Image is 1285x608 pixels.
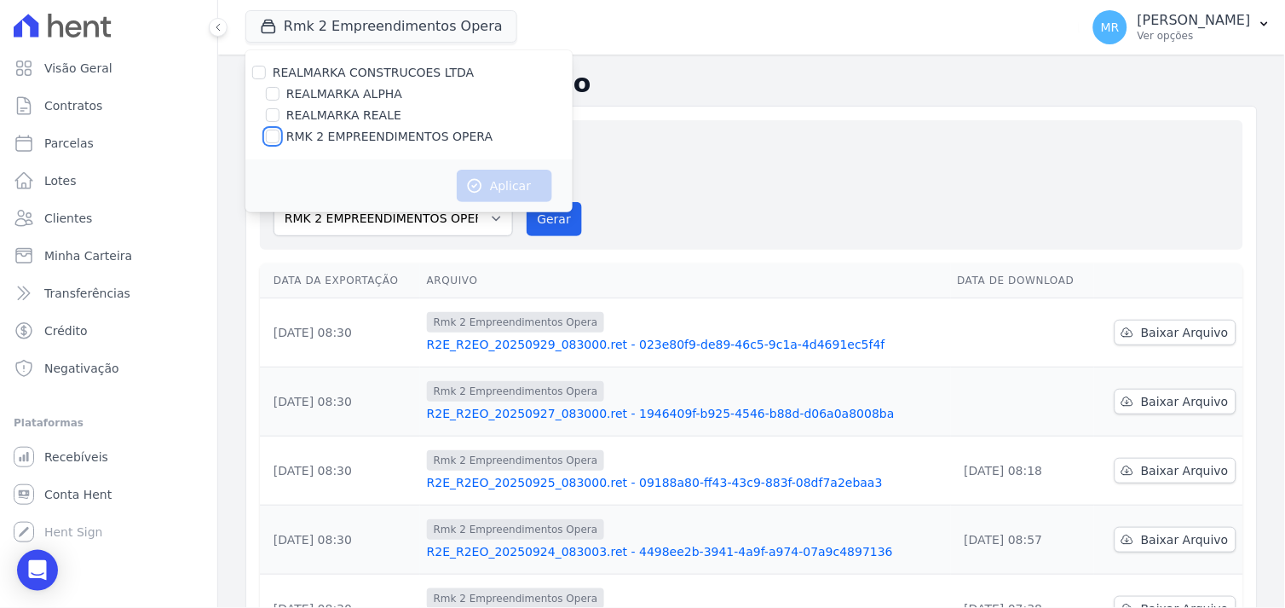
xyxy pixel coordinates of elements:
td: [DATE] 08:30 [260,506,420,575]
td: [DATE] 08:30 [260,298,420,368]
span: Rmk 2 Empreendimentos Opera [427,519,605,540]
label: REALMARKA ALPHA [286,85,402,103]
a: Clientes [7,201,210,235]
a: Minha Carteira [7,239,210,273]
span: Baixar Arquivo [1141,324,1229,341]
a: Parcelas [7,126,210,160]
span: Rmk 2 Empreendimentos Opera [427,381,605,402]
a: Baixar Arquivo [1115,458,1236,484]
a: Recebíveis [7,440,210,474]
span: Minha Carteira [44,247,132,264]
a: R2E_R2EO_20250924_083003.ret - 4498ee2b-3941-4a9f-a974-07a9c4897136 [427,543,944,560]
span: Baixar Arquivo [1141,462,1229,479]
span: Contratos [44,97,102,114]
span: Rmk 2 Empreendimentos Opera [427,450,605,471]
label: REALMARKA CONSTRUCOES LTDA [273,66,475,79]
h2: Exportações de Retorno [245,68,1258,99]
label: RMK 2 EMPREENDIMENTOS OPERA [286,128,493,146]
td: [DATE] 08:18 [951,437,1095,506]
label: REALMARKA REALE [286,107,401,124]
a: Transferências [7,276,210,310]
span: Clientes [44,210,92,227]
button: Aplicar [457,170,552,202]
a: R2E_R2EO_20250925_083000.ret - 09188a80-ff43-43c9-883f-08df7a2ebaa3 [427,474,944,491]
a: R2E_R2EO_20250929_083000.ret - 023e80f9-de89-46c5-9c1a-4d4691ec5f4f [427,336,944,353]
th: Data da Exportação [260,263,420,298]
a: Baixar Arquivo [1115,389,1236,414]
a: Baixar Arquivo [1115,320,1236,345]
span: Visão Geral [44,60,112,77]
span: Baixar Arquivo [1141,531,1229,548]
button: Gerar [527,202,583,236]
span: Conta Hent [44,486,112,503]
span: Negativação [44,360,119,377]
span: Lotes [44,172,77,189]
a: R2E_R2EO_20250927_083000.ret - 1946409f-b925-4546-b88d-d06a0a8008ba [427,405,944,422]
p: [PERSON_NAME] [1138,12,1251,29]
p: Ver opções [1138,29,1251,43]
th: Data de Download [951,263,1095,298]
button: MR [PERSON_NAME] Ver opções [1080,3,1285,51]
div: Open Intercom Messenger [17,550,58,591]
span: Recebíveis [44,449,108,466]
a: Negativação [7,351,210,385]
a: Conta Hent [7,478,210,512]
span: Transferências [44,285,130,302]
span: Parcelas [44,135,94,152]
div: Plataformas [14,413,204,433]
a: Lotes [7,164,210,198]
th: Arquivo [420,263,951,298]
button: Rmk 2 Empreendimentos Opera [245,10,517,43]
span: Crédito [44,322,88,339]
span: MR [1101,21,1120,33]
span: Rmk 2 Empreendimentos Opera [427,312,605,333]
a: Baixar Arquivo [1115,527,1236,553]
a: Visão Geral [7,51,210,85]
a: Contratos [7,89,210,123]
a: Crédito [7,314,210,348]
td: [DATE] 08:30 [260,368,420,437]
td: [DATE] 08:57 [951,506,1095,575]
td: [DATE] 08:30 [260,437,420,506]
span: Baixar Arquivo [1141,393,1229,410]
